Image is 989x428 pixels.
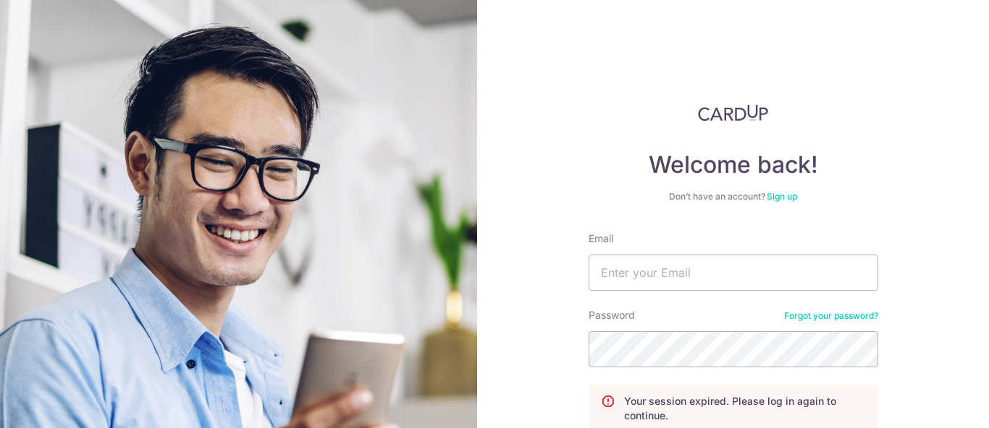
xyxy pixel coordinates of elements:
[589,254,878,291] input: Enter your Email
[589,191,878,202] div: Don’t have an account?
[589,308,635,322] label: Password
[767,191,797,202] a: Sign up
[624,394,866,423] p: Your session expired. Please log in again to continue.
[784,310,878,322] a: Forgot your password?
[698,104,769,121] img: CardUp Logo
[589,231,613,246] label: Email
[589,150,878,179] h4: Welcome back!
